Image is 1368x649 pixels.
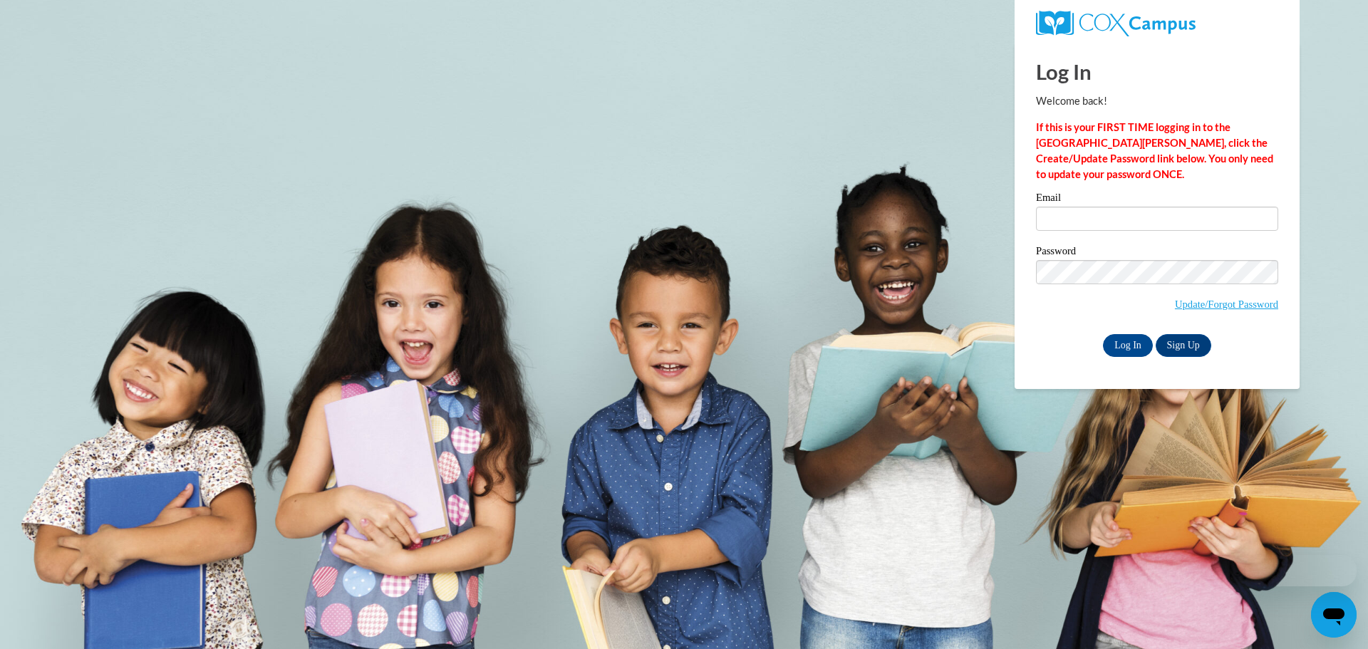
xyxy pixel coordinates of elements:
[1036,246,1278,260] label: Password
[1245,555,1357,586] iframe: Message from company
[1036,11,1196,36] img: COX Campus
[1036,192,1278,207] label: Email
[1036,121,1273,180] strong: If this is your FIRST TIME logging in to the [GEOGRAPHIC_DATA][PERSON_NAME], click the Create/Upd...
[1036,11,1278,36] a: COX Campus
[1311,592,1357,638] iframe: Button to launch messaging window
[1103,334,1153,357] input: Log In
[1175,298,1278,310] a: Update/Forgot Password
[1036,57,1278,86] h1: Log In
[1036,93,1278,109] p: Welcome back!
[1156,334,1211,357] a: Sign Up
